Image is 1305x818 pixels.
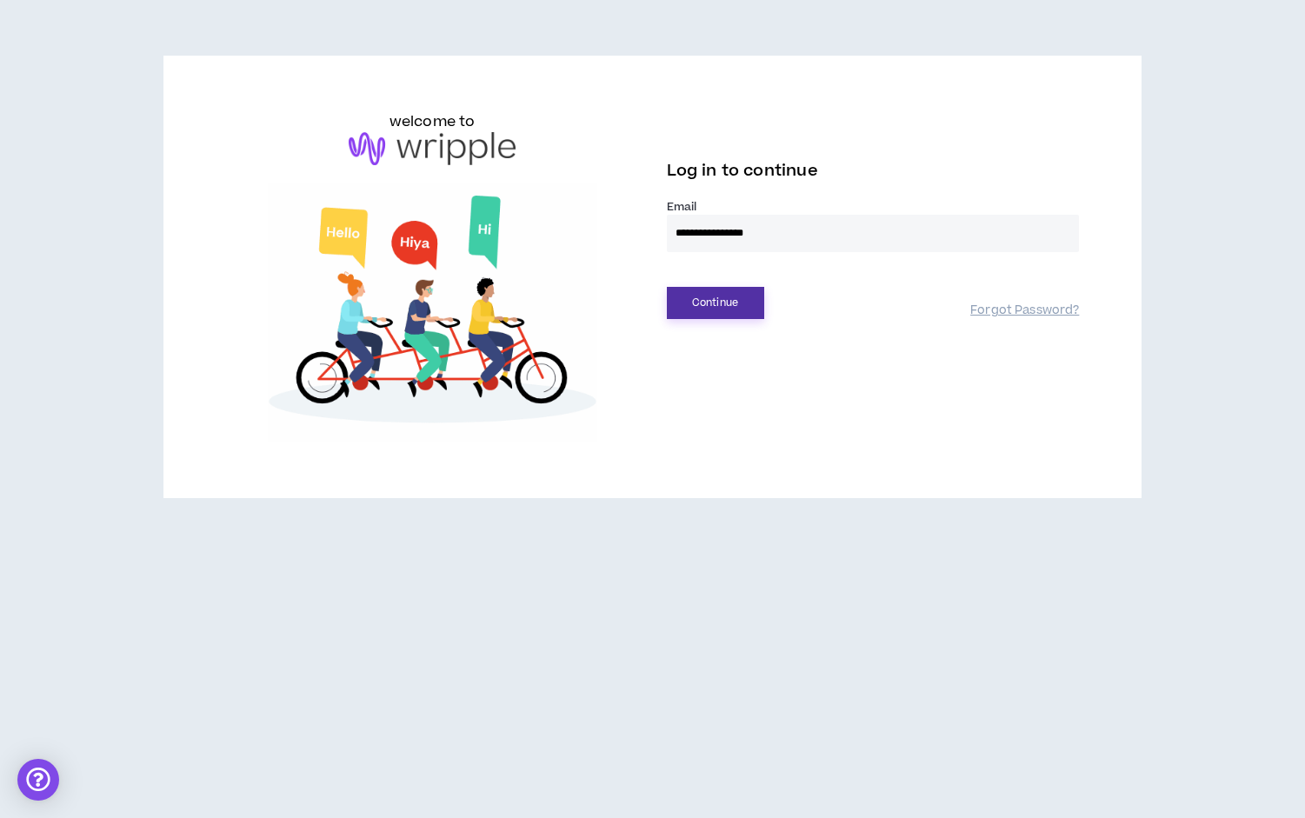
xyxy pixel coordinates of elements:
span: Log in to continue [667,160,818,182]
label: Email [667,199,1080,215]
img: logo-brand.png [349,132,516,165]
div: Open Intercom Messenger [17,759,59,801]
h6: welcome to [390,111,476,132]
a: Forgot Password? [970,303,1079,319]
button: Continue [667,287,764,319]
img: Welcome to Wripple [226,183,639,443]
